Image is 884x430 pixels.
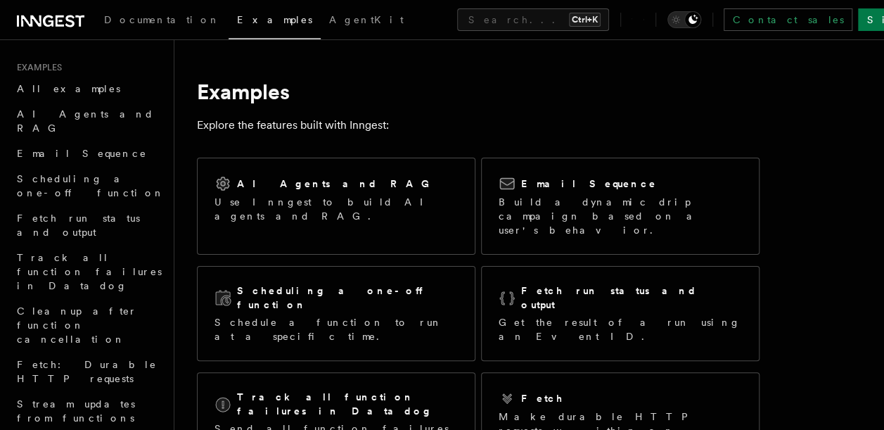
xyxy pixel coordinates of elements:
[214,195,458,223] p: Use Inngest to build AI agents and RAG.
[237,390,458,418] h2: Track all function failures in Datadog
[11,205,165,245] a: Fetch run status and output
[321,4,412,38] a: AgentKit
[481,266,760,361] a: Fetch run status and outputGet the result of a run using an Event ID.
[104,14,220,25] span: Documentation
[569,13,601,27] kbd: Ctrl+K
[17,83,120,94] span: All examples
[667,11,701,28] button: Toggle dark mode
[96,4,229,38] a: Documentation
[499,195,742,237] p: Build a dynamic drip campaign based on a user's behavior.
[17,398,135,424] span: Stream updates from functions
[481,158,760,255] a: Email SequenceBuild a dynamic drip campaign based on a user's behavior.
[229,4,321,39] a: Examples
[11,245,165,298] a: Track all function failures in Datadog
[11,76,165,101] a: All examples
[724,8,852,31] a: Contact sales
[11,101,165,141] a: AI Agents and RAG
[11,62,62,73] span: Examples
[11,166,165,205] a: Scheduling a one-off function
[197,115,760,135] p: Explore the features built with Inngest:
[17,148,147,159] span: Email Sequence
[237,14,312,25] span: Examples
[17,108,154,134] span: AI Agents and RAG
[521,391,564,405] h2: Fetch
[457,8,609,31] button: Search...Ctrl+K
[197,266,475,361] a: Scheduling a one-off functionSchedule a function to run at a specific time.
[521,177,657,191] h2: Email Sequence
[17,359,157,384] span: Fetch: Durable HTTP requests
[17,173,165,198] span: Scheduling a one-off function
[11,298,165,352] a: Cleanup after function cancellation
[11,352,165,391] a: Fetch: Durable HTTP requests
[237,284,458,312] h2: Scheduling a one-off function
[521,284,742,312] h2: Fetch run status and output
[197,158,475,255] a: AI Agents and RAGUse Inngest to build AI agents and RAG.
[197,79,760,104] h1: Examples
[237,177,437,191] h2: AI Agents and RAG
[329,14,404,25] span: AgentKit
[17,252,162,291] span: Track all function failures in Datadog
[214,315,458,343] p: Schedule a function to run at a specific time.
[11,141,165,166] a: Email Sequence
[499,315,742,343] p: Get the result of a run using an Event ID.
[17,213,140,238] span: Fetch run status and output
[17,305,137,345] span: Cleanup after function cancellation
